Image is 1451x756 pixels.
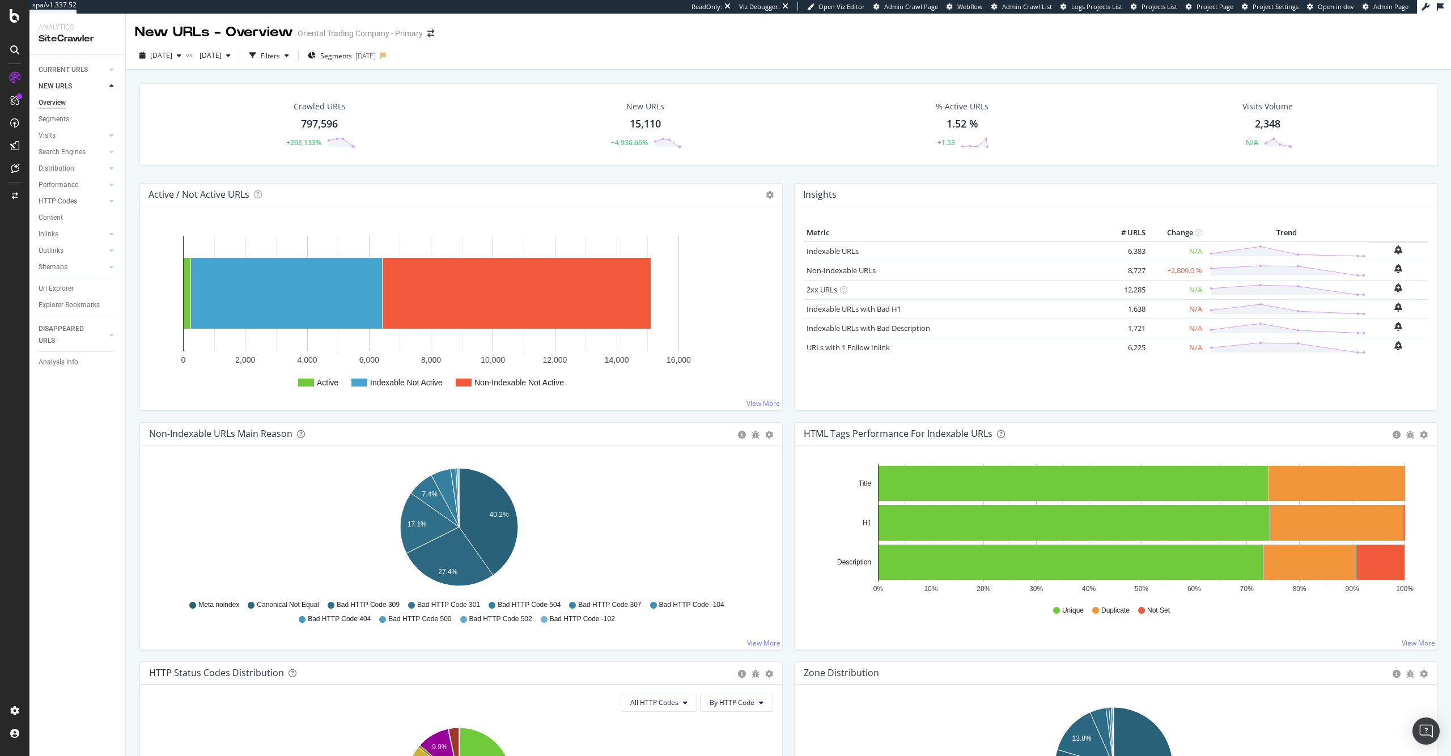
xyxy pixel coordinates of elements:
div: A chart. [149,464,769,595]
div: Non-Indexable URLs Main Reason [149,428,292,439]
div: Oriental Trading Company - Primary [298,28,423,39]
a: Indexable URLs with Bad Description [807,323,930,333]
div: Overview [39,97,66,109]
text: 70% [1240,585,1254,593]
div: circle-info [738,431,746,439]
div: bell-plus [1394,303,1402,312]
div: bell-plus [1394,245,1402,254]
div: ReadOnly: [691,2,722,11]
th: Trend [1205,224,1368,241]
button: Segments[DATE] [303,46,380,65]
text: 9.9% [432,743,448,751]
th: Metric [804,224,1103,241]
a: Admin Crawl List [991,2,1052,11]
a: URLs with 1 Follow Inlink [807,342,890,352]
text: 100% [1396,585,1414,593]
button: [DATE] [135,46,186,65]
span: 2025 Sep. 19th [195,50,222,60]
a: Distribution [39,163,106,175]
span: Logs Projects List [1071,2,1122,11]
a: Project Settings [1242,2,1299,11]
td: 12,285 [1103,280,1148,299]
td: N/A [1148,318,1205,338]
text: 6,000 [359,355,379,364]
span: Bad HTTP Code 404 [308,614,371,624]
h4: Active / Not Active URLs [149,187,249,202]
text: 40% [1082,585,1096,593]
span: Bad HTTP Code -102 [550,614,615,624]
span: By HTTP Code [710,698,754,707]
button: [DATE] [195,46,235,65]
div: A chart. [149,224,769,401]
div: bell-plus [1394,341,1402,350]
span: Project Settings [1253,2,1299,11]
div: Sitemaps [39,261,67,273]
div: Analytics [39,23,116,32]
a: Indexable URLs with Bad H1 [807,304,901,314]
div: SiteCrawler [39,32,116,45]
text: Title [859,479,872,487]
a: Analysis Info [39,356,117,368]
td: N/A [1148,241,1205,261]
div: Performance [39,179,78,191]
a: Search Engines [39,146,106,158]
i: Options [766,191,774,199]
div: 1.52 % [947,117,978,131]
div: gear [765,431,773,439]
span: Project Page [1197,2,1233,11]
span: All HTTP Codes [630,698,678,707]
div: Inlinks [39,228,58,240]
a: Logs Projects List [1060,2,1122,11]
a: NEW URLS [39,80,106,92]
div: circle-info [738,670,746,678]
text: Active [317,378,338,387]
td: 1,638 [1103,299,1148,318]
td: 1,721 [1103,318,1148,338]
text: 0 [181,355,186,364]
div: New URLs - Overview [135,23,293,42]
span: Admin Crawl Page [884,2,938,11]
div: HTTP Status Codes Distribution [149,667,284,678]
text: 8,000 [421,355,441,364]
div: Crawled URLs [294,101,346,112]
div: Zone Distribution [804,667,879,678]
td: 6,383 [1103,241,1148,261]
text: 4,000 [297,355,317,364]
text: Description [837,558,871,566]
svg: A chart. [804,464,1424,595]
div: 797,596 [301,117,338,131]
span: Bad HTTP Code 301 [417,600,480,610]
div: +263,133% [286,138,321,147]
button: Filters [245,46,294,65]
div: bug [1406,670,1414,678]
span: Unique [1062,606,1084,615]
span: vs [186,50,195,60]
span: 2025 Sep. 30th [150,50,172,60]
a: Admin Crawl Page [873,2,938,11]
text: 17.1% [408,520,427,528]
span: Open in dev [1318,2,1354,11]
span: Admin Page [1373,2,1408,11]
text: H1 [863,519,872,527]
span: Projects List [1142,2,1177,11]
div: arrow-right-arrow-left [427,29,434,37]
a: Outlinks [39,245,106,257]
div: Analysis Info [39,356,78,368]
div: Segments [39,113,69,125]
div: Content [39,212,63,224]
a: Explorer Bookmarks [39,299,117,311]
div: circle-info [1393,431,1401,439]
a: Indexable URLs [807,246,859,256]
div: gear [1420,431,1428,439]
a: Segments [39,113,117,125]
span: Duplicate [1101,606,1130,615]
a: 2xx URLs [807,284,837,295]
span: Bad HTTP Code 502 [469,614,532,624]
th: Change [1148,224,1205,241]
div: [DATE] [355,51,376,61]
div: HTML Tags Performance for Indexable URLs [804,428,992,439]
span: Bad HTTP Code 309 [337,600,400,610]
div: 15,110 [630,117,661,131]
text: Indexable Not Active [370,378,443,387]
